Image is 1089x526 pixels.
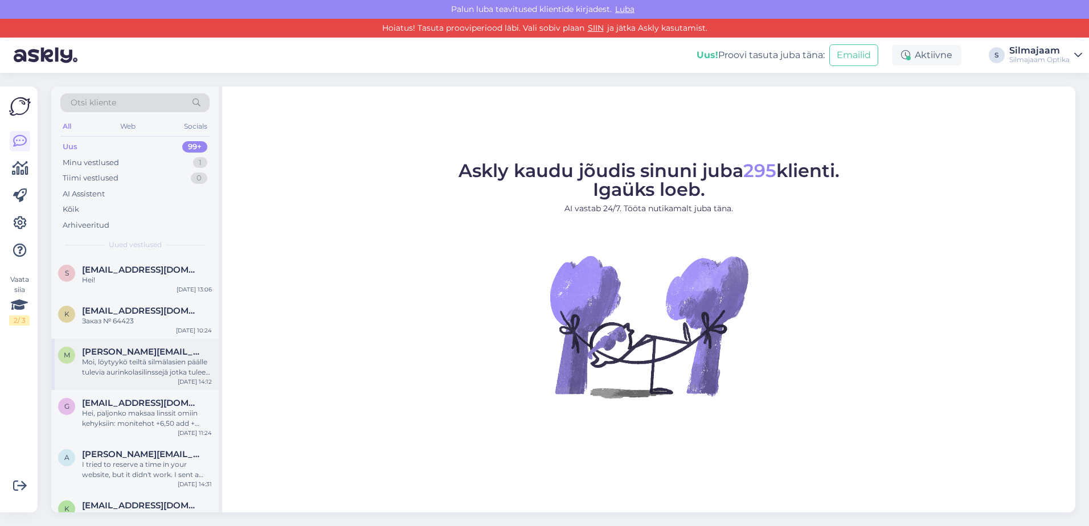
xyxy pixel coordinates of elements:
div: 2 / 3 [9,315,30,326]
div: Kõik [63,204,79,215]
div: Silmajaam [1009,46,1070,55]
div: Web [118,119,138,134]
b: Uus! [697,50,718,60]
div: [DATE] 11:24 [178,429,212,437]
div: Hei! [82,275,212,285]
div: All [60,119,73,134]
div: AI Assistent [63,188,105,200]
div: Hei, paljonko maksaa linssit omiin kehyksiin: monitehot +6,50 add + 2,50, myös aurinko linssit sa... [82,408,212,429]
button: Emailid [829,44,878,66]
div: Arhiveeritud [63,220,109,231]
div: Aktiivne [892,45,961,65]
p: AI vastab 24/7. Tööta nutikamalt juba täna. [458,203,840,215]
span: galvaini@icloud.com [82,398,200,408]
div: Vaata siia [9,274,30,326]
span: suvi.karala@gmail.com [82,265,200,275]
span: Askly kaudu jõudis sinuni juba klienti. Igaüks loeb. [458,159,840,200]
div: [DATE] 14:12 [178,377,212,386]
a: SIIN [584,23,607,33]
span: k [64,310,69,318]
img: Askly Logo [9,96,31,117]
span: s [65,269,69,277]
div: [DATE] 13:06 [177,285,212,294]
span: a [64,453,69,462]
div: Moi, löytyykö teiltä silmälasien päälle tulevia aurinkolasilinssejä jotka tulee clipsillä kiinni ... [82,357,212,377]
div: Minu vestlused [63,157,119,169]
div: 0 [191,172,207,184]
span: Luba [612,4,638,14]
div: [DATE] 14:31 [178,480,212,488]
span: Uued vestlused [109,240,162,250]
a: SilmajaamSilmajaam Optika [1009,46,1082,64]
div: Socials [182,119,210,134]
span: k [64,504,69,513]
div: [DATE] 10:24 [176,326,212,335]
div: 99+ [182,141,207,153]
div: Tiimi vestlused [63,172,118,184]
span: mikko.kupiainen@hotmail.com [82,347,200,357]
span: kamilla.kaskirova@gmail.com [82,306,200,316]
div: I tried to reserve a time in your website, but it didn't work. I sent a message instead. [PERSON_... [82,459,212,480]
span: 295 [743,159,776,182]
div: Silmajaam Optika [1009,55,1070,64]
span: g [64,402,69,410]
span: adrian.monge.monge@gmail.com [82,449,200,459]
div: 1 [193,157,207,169]
img: No Chat active [546,224,751,429]
div: Заказ № 64423 [82,316,212,326]
span: karcevaangelinka@gmail.com [82,500,200,511]
span: m [64,351,70,359]
span: Otsi kliente [71,97,116,109]
div: Uus [63,141,77,153]
div: S [989,47,1005,63]
div: Proovi tasuta juba täna: [697,48,825,62]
